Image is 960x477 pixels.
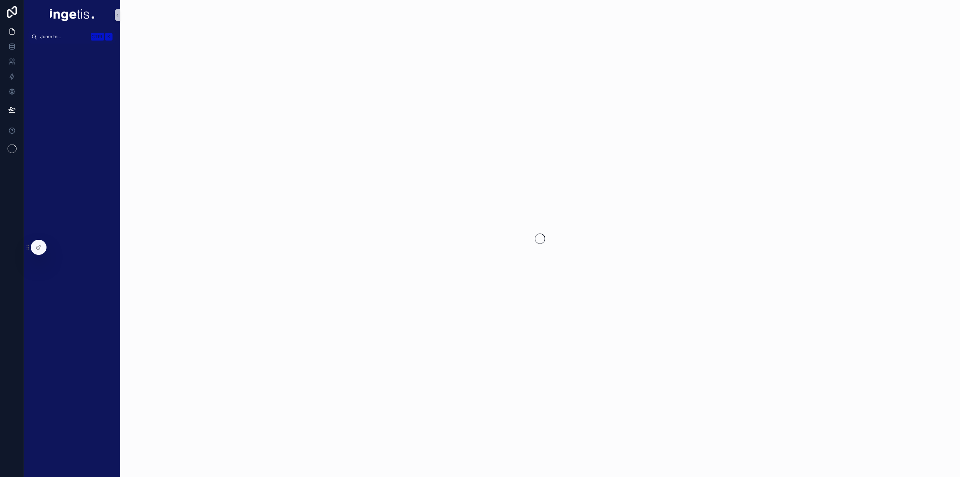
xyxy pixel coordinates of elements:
[24,44,120,57] div: scrollable content
[28,30,115,44] button: Jump to...CtrlK
[106,34,112,40] span: K
[40,34,88,40] span: Jump to...
[91,33,104,41] span: Ctrl
[50,9,94,21] img: App logo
